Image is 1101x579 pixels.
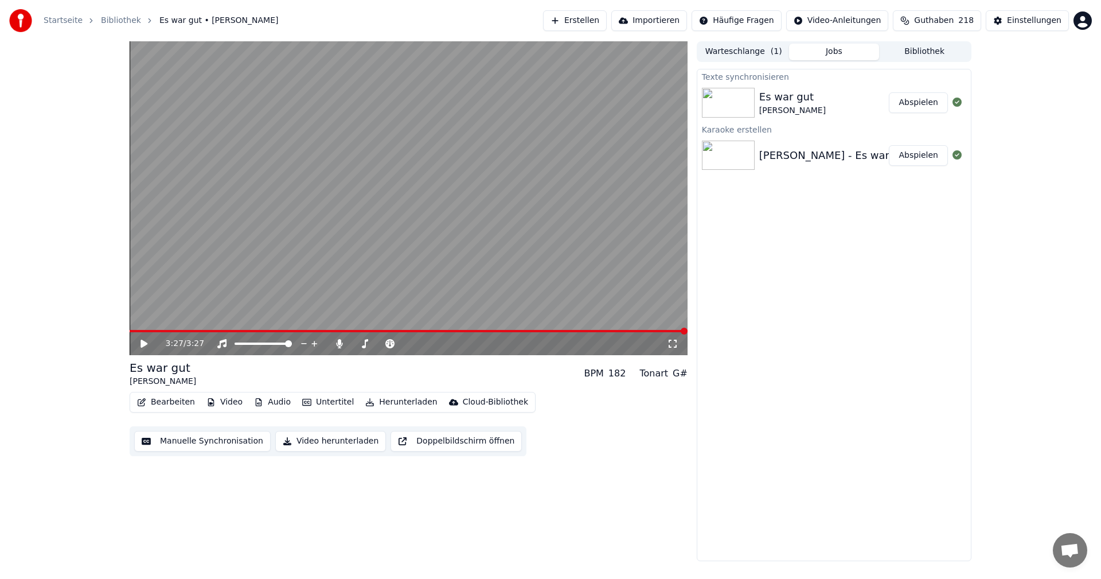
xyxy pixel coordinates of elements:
[914,15,954,26] span: Guthaben
[361,394,442,410] button: Herunterladen
[879,44,970,60] button: Bibliothek
[159,15,279,26] span: Es war gut • [PERSON_NAME]
[697,69,971,83] div: Texte synchronisieren
[1007,15,1061,26] div: Einstellungen
[698,44,789,60] button: Warteschlange
[463,397,528,408] div: Cloud-Bibliothek
[543,10,607,31] button: Erstellen
[275,431,386,452] button: Video herunterladen
[697,122,971,136] div: Karaoke erstellen
[130,360,196,376] div: Es war gut
[673,367,688,380] div: G#
[771,46,782,57] span: ( 1 )
[789,44,880,60] button: Jobs
[44,15,278,26] nav: breadcrumb
[759,147,910,164] div: [PERSON_NAME] - Es war gut
[166,338,193,349] div: /
[186,338,204,349] span: 3:27
[889,92,948,113] button: Abspielen
[611,10,687,31] button: Importieren
[692,10,782,31] button: Häufige Fragen
[298,394,358,410] button: Untertitel
[608,367,626,380] div: 182
[130,376,196,387] div: [PERSON_NAME]
[166,338,183,349] span: 3:27
[202,394,247,410] button: Video
[391,431,522,452] button: Doppelbildschirm öffnen
[786,10,889,31] button: Video-Anleitungen
[9,9,32,32] img: youka
[132,394,200,410] button: Bearbeiten
[889,145,948,166] button: Abspielen
[759,89,826,105] div: Es war gut
[893,10,981,31] button: Guthaben218
[1053,533,1087,568] div: Chat öffnen
[759,105,826,116] div: [PERSON_NAME]
[134,431,271,452] button: Manuelle Synchronisation
[249,394,295,410] button: Audio
[584,367,603,380] div: BPM
[101,15,141,26] a: Bibliothek
[44,15,83,26] a: Startseite
[958,15,974,26] span: 218
[986,10,1069,31] button: Einstellungen
[639,367,668,380] div: Tonart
